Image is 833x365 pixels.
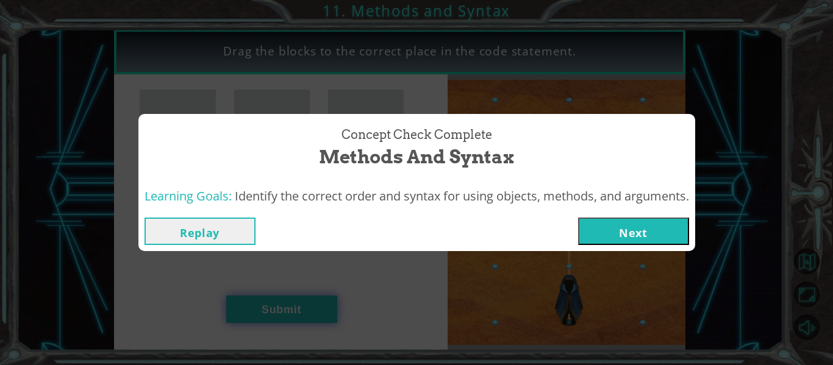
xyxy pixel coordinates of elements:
[319,144,514,170] span: Methods and Syntax
[235,188,689,204] span: Identify the correct order and syntax for using objects, methods, and arguments.
[145,188,232,204] span: Learning Goals:
[341,126,492,144] span: Concept Check Complete
[145,218,256,245] button: Replay
[578,218,689,245] button: Next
